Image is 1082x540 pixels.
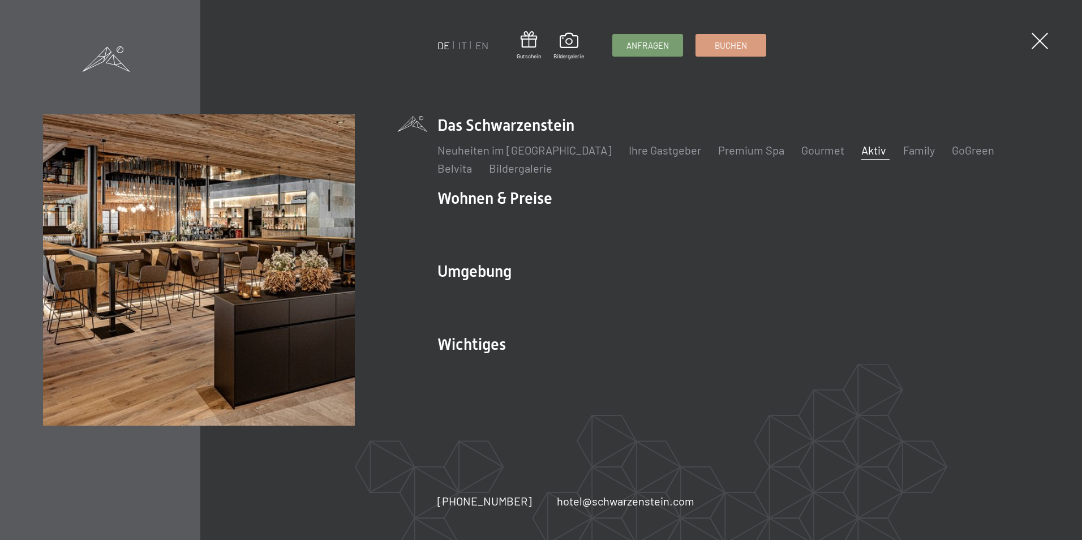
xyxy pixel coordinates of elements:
[517,52,541,60] span: Gutschein
[557,493,694,509] a: hotel@schwarzenstein.com
[553,52,584,60] span: Bildergalerie
[718,143,784,157] a: Premium Spa
[613,35,682,56] a: Anfragen
[475,39,488,52] a: EN
[715,40,747,52] span: Buchen
[629,143,701,157] a: Ihre Gastgeber
[437,494,532,508] span: [PHONE_NUMBER]
[861,143,886,157] a: Aktiv
[801,143,844,157] a: Gourmet
[437,143,612,157] a: Neuheiten im [GEOGRAPHIC_DATA]
[626,40,669,52] span: Anfragen
[437,39,450,52] a: DE
[437,493,532,509] a: [PHONE_NUMBER]
[903,143,935,157] a: Family
[553,33,584,60] a: Bildergalerie
[952,143,994,157] a: GoGreen
[517,31,541,60] a: Gutschein
[489,161,552,175] a: Bildergalerie
[458,39,467,52] a: IT
[437,161,472,175] a: Belvita
[696,35,766,56] a: Buchen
